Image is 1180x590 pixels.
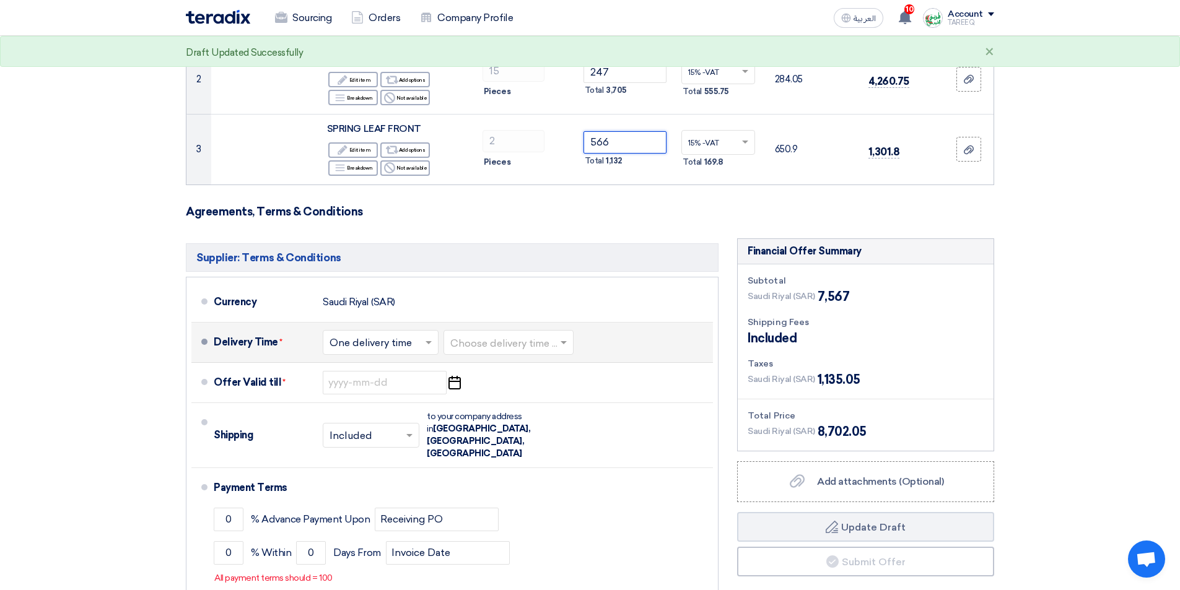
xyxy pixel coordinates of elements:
[375,508,499,531] input: payment-term-2
[765,115,859,184] td: 650.9
[214,328,313,357] div: Delivery Time
[748,329,797,347] span: Included
[585,84,604,97] span: Total
[380,72,430,87] div: Add options
[834,8,883,28] button: العربية
[186,10,250,24] img: Teradix logo
[214,572,333,584] p: All payment terms should = 100
[818,287,850,306] span: 7,567
[186,205,994,219] h3: Agreements, Terms & Conditions
[427,423,530,459] span: [GEOGRAPHIC_DATA], [GEOGRAPHIC_DATA], [GEOGRAPHIC_DATA]
[328,160,378,176] div: Breakdown
[328,72,378,87] div: Edit item
[380,90,430,105] div: Not available
[186,115,211,184] td: 3
[214,368,313,397] div: Offer Valid till
[341,4,410,32] a: Orders
[214,508,243,531] input: payment-term-1
[483,130,544,152] input: RFQ_STEP1.ITEMS.2.AMOUNT_TITLE
[214,473,698,503] div: Payment Terms
[328,90,378,105] div: Breakdown
[681,59,755,84] ng-select: VAT
[410,4,523,32] a: Company Profile
[251,547,291,559] span: % Within
[386,541,510,565] input: payment-term-2
[948,9,983,20] div: Account
[484,85,510,98] span: Pieces
[985,45,994,60] div: ×
[818,370,860,389] span: 1,135.05
[748,290,815,303] span: Saudi Riyal (SAR)
[583,131,667,154] input: Unit Price
[186,243,719,272] h5: Supplier: Terms & Conditions
[904,4,914,14] span: 10
[333,547,381,559] span: Days From
[296,541,326,565] input: payment-term-2
[765,44,859,115] td: 284.05
[681,130,755,155] ng-select: VAT
[214,420,313,450] div: Shipping
[1128,540,1165,578] div: Open chat
[380,142,430,158] div: Add options
[327,123,421,134] span: SPRING LEAF FRONT
[817,475,944,487] span: Add attachments (Optional)
[948,19,994,26] div: TAREEQ
[265,4,341,32] a: Sourcing
[704,156,723,168] span: 169.8
[214,541,243,565] input: payment-term-2
[923,8,943,28] img: Screenshot___1727703618088.png
[748,425,815,438] span: Saudi Riyal (SAR)
[748,244,862,259] div: Financial Offer Summary
[748,373,815,386] span: Saudi Riyal (SAR)
[868,75,909,88] span: 4,260.75
[737,547,994,576] button: Submit Offer
[704,85,729,98] span: 555.75
[748,409,984,422] div: Total Price
[380,160,430,176] div: Not available
[186,46,304,60] div: Draft Updated Successfully
[585,155,604,167] span: Total
[251,513,370,526] span: % Advance Payment Upon
[214,287,313,317] div: Currency
[186,44,211,115] td: 2
[484,156,510,168] span: Pieces
[323,371,447,394] input: yyyy-mm-dd
[583,61,667,83] input: Unit Price
[737,512,994,542] button: Update Draft
[483,59,544,82] input: RFQ_STEP1.ITEMS.2.AMOUNT_TITLE
[854,14,876,23] span: العربية
[748,316,984,329] div: Shipping Fees
[323,290,395,314] div: Saudi Riyal (SAR)
[606,155,622,167] span: 1,132
[606,84,627,97] span: 3,705
[868,145,900,158] span: 1,301.8
[427,410,563,460] div: to your company address in
[818,422,867,441] span: 8,702.05
[328,142,378,158] div: Edit item
[683,156,702,168] span: Total
[683,85,702,98] span: Total
[748,357,984,370] div: Taxes
[748,274,984,287] div: Subtotal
